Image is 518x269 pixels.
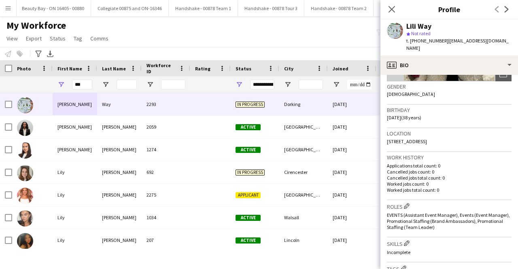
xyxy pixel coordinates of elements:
[333,81,340,88] button: Open Filter Menu
[406,38,448,44] span: t. [PHONE_NUMBER]
[238,0,304,16] button: Handshake - 00878 Tour 3
[146,81,154,88] button: Open Filter Menu
[236,169,265,176] span: In progress
[97,161,142,183] div: [PERSON_NAME]
[299,80,323,89] input: City Filter Input
[328,116,376,138] div: [DATE]
[15,0,91,16] button: Beauty Bay - ON 16405 - 00880
[6,19,66,32] span: My Workforce
[57,81,65,88] button: Open Filter Menu
[53,93,97,115] div: [PERSON_NAME]
[387,106,512,114] h3: Birthday
[6,35,18,42] span: View
[380,4,518,15] h3: Profile
[97,229,142,251] div: [PERSON_NAME]
[328,229,376,251] div: [DATE]
[90,35,108,42] span: Comms
[236,215,261,221] span: Active
[236,124,261,130] span: Active
[34,49,43,59] app-action-btn: Advanced filters
[97,138,142,161] div: [PERSON_NAME]
[284,66,293,72] span: City
[53,184,97,206] div: Lily
[387,114,421,121] span: [DATE] (38 years)
[97,184,142,206] div: [PERSON_NAME]
[26,35,42,42] span: Export
[328,206,376,229] div: [DATE]
[91,0,169,16] button: Collegiate 00875 and ON-16346
[387,249,512,255] p: Incomplete
[387,83,512,90] h3: Gender
[236,81,243,88] button: Open Filter Menu
[279,93,328,115] div: Dorking
[347,80,372,89] input: Joined Filter Input
[236,237,261,244] span: Active
[387,91,435,97] span: [DEMOGRAPHIC_DATA]
[142,138,190,161] div: 1274
[411,30,431,36] span: Not rated
[97,93,142,115] div: Way
[376,229,425,251] div: 1,350 days
[406,38,509,51] span: | [EMAIL_ADDRESS][DOMAIN_NAME]
[387,154,512,161] h3: Work history
[376,138,425,161] div: 6 days
[17,188,33,204] img: Lily Harris
[17,142,33,159] img: Lillie Howes
[53,206,97,229] div: Lily
[328,138,376,161] div: [DATE]
[380,55,518,75] div: Bio
[279,161,328,183] div: Cirencester
[387,187,512,193] p: Worked jobs total count: 0
[279,206,328,229] div: Walsall
[102,66,126,72] span: Last Name
[142,116,190,138] div: 2059
[387,175,512,181] p: Cancelled jobs total count: 0
[97,206,142,229] div: [PERSON_NAME]
[87,33,112,44] a: Comms
[53,138,97,161] div: [PERSON_NAME]
[279,138,328,161] div: [GEOGRAPHIC_DATA]
[387,212,510,230] span: EVENTS (Assistant Event Manager), Events (Event Manager), Promotional Staffing (Brand Ambassadors...
[406,23,431,30] div: Lili Way
[279,184,328,206] div: [GEOGRAPHIC_DATA]
[17,66,31,72] span: Photo
[387,138,427,144] span: [STREET_ADDRESS]
[169,0,238,16] button: Handshake - 00878 Team 1
[74,35,82,42] span: Tag
[47,33,69,44] a: Status
[50,35,66,42] span: Status
[17,165,33,181] img: Lily Bryant
[328,93,376,115] div: [DATE]
[387,163,512,169] p: Applications total count: 0
[17,233,33,249] img: Lily Lewis-Gorman
[333,66,348,72] span: Joined
[236,147,261,153] span: Active
[304,0,374,16] button: Handshake - 00878 Team 2
[142,229,190,251] div: 207
[387,169,512,175] p: Cancelled jobs count: 0
[117,80,137,89] input: Last Name Filter Input
[102,81,109,88] button: Open Filter Menu
[53,161,97,183] div: Lily
[142,161,190,183] div: 692
[17,210,33,227] img: Lily Haycock
[387,239,512,248] h3: Skills
[53,229,97,251] div: Lily
[387,202,512,210] h3: Roles
[387,130,512,137] h3: Location
[142,206,190,229] div: 1034
[23,33,45,44] a: Export
[17,120,33,136] img: Liliany Miranda Lopes
[142,184,190,206] div: 2275
[45,49,55,59] app-action-btn: Export XLSX
[279,116,328,138] div: [GEOGRAPHIC_DATA]
[328,184,376,206] div: [DATE]
[161,80,185,89] input: Workforce ID Filter Input
[279,229,328,251] div: Lincoln
[284,81,291,88] button: Open Filter Menu
[57,66,82,72] span: First Name
[72,80,92,89] input: First Name Filter Input
[374,0,443,16] button: Handshake - 00878 Team 4
[387,181,512,187] p: Worked jobs count: 0
[195,66,210,72] span: Rating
